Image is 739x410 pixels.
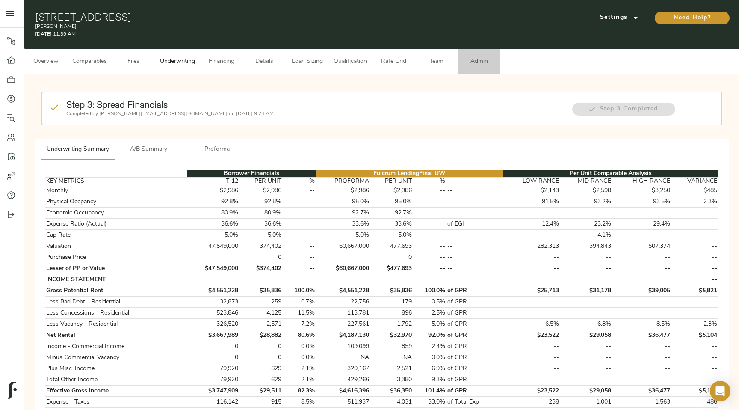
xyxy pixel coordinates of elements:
td: $36,350 [370,386,413,397]
td: 0 [187,352,239,363]
td: -- [446,263,503,274]
span: Settings [596,12,643,23]
td: -- [671,352,718,363]
td: NA [370,352,413,363]
td: 1,001 [560,397,612,408]
td: 4,031 [370,397,413,408]
td: -- [503,252,560,263]
td: -- [671,274,718,285]
td: -- [560,363,612,374]
td: 859 [370,341,413,352]
td: $39,005 [612,285,671,297]
td: 80.6% [282,330,316,341]
td: of GPR [446,386,503,397]
td: -- [503,208,560,219]
td: 2.3% [671,196,718,208]
td: -- [560,263,612,274]
td: $374,402 [239,263,282,274]
td: 92.8% [187,196,239,208]
td: -- [413,230,446,241]
td: 0 [239,341,282,352]
td: 0 [370,252,413,263]
td: Effective Gross Income [45,386,187,397]
td: 6.8% [560,319,612,330]
td: Net Rental [45,330,187,341]
span: Underwriting Summary [47,144,109,155]
td: $3,667,989 [187,330,239,341]
td: -- [282,263,316,274]
td: -- [282,196,316,208]
td: of GPR [446,285,503,297]
td: 5.0% [370,230,413,241]
td: Income - Commercial Income [45,341,187,352]
td: $29,058 [560,386,612,397]
td: -- [560,308,612,319]
td: $2,986 [239,185,282,196]
td: 5.0% [239,230,282,241]
td: Plus Misc. Income [45,363,187,374]
td: $5,104 [671,330,718,341]
td: $2,986 [316,185,370,196]
td: 5.0% [187,230,239,241]
td: 79,920 [187,374,239,386]
td: Less Vacancy - Residential [45,319,187,330]
td: 320,167 [316,363,370,374]
td: 477,693 [370,241,413,252]
th: PER UNIT [370,178,413,185]
th: T-12 [187,178,239,185]
td: 101.4% [413,386,446,397]
td: -- [560,252,612,263]
td: -- [612,352,671,363]
td: -- [612,208,671,219]
td: -- [503,297,560,308]
td: 5.0% [316,230,370,241]
td: of GPR [446,374,503,386]
td: 238 [503,397,560,408]
span: Proforma [188,144,246,155]
td: $2,143 [503,185,560,196]
span: Loan Sizing [291,56,323,67]
td: $28,882 [239,330,282,341]
td: -- [282,185,316,196]
td: -- [671,341,718,352]
td: -- [612,363,671,374]
td: INCOME STATEMENT [45,274,187,285]
p: [PERSON_NAME] [35,23,497,30]
td: Lesser of PP or Value [45,263,187,274]
td: 12.4% [503,219,560,230]
td: 6.5% [503,319,560,330]
td: 95.0% [370,196,413,208]
td: $25,713 [503,285,560,297]
td: 32,873 [187,297,239,308]
td: 91.5% [503,196,560,208]
th: HIGH RANGE [612,178,671,185]
td: 109,099 [316,341,370,352]
td: 116,142 [187,397,239,408]
td: $4,187,130 [316,330,370,341]
td: $5,104 [671,386,718,397]
span: Files [117,56,150,67]
td: -- [446,185,503,196]
td: 22,756 [316,297,370,308]
th: Per Unit Comparable Analysis [503,170,718,178]
td: of GPR [446,308,503,319]
td: -- [413,219,446,230]
td: Total Other Income [45,374,187,386]
td: of GPR [446,330,503,341]
td: -- [282,241,316,252]
td: -- [446,241,503,252]
td: of Total Exp [446,397,503,408]
td: 6.9% [413,363,446,374]
td: -- [560,208,612,219]
td: Valuation [45,241,187,252]
td: Cap Rate [45,230,187,241]
td: $2,986 [370,185,413,196]
td: -- [671,308,718,319]
td: 429,266 [316,374,370,386]
p: Completed by [PERSON_NAME][EMAIL_ADDRESS][DOMAIN_NAME] on [DATE] 9:24 AM [66,110,563,118]
td: -- [671,297,718,308]
th: KEY METRICS [45,178,187,185]
td: Physical Occpancy [45,196,187,208]
td: $31,178 [560,285,612,297]
span: Admin [463,56,495,67]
